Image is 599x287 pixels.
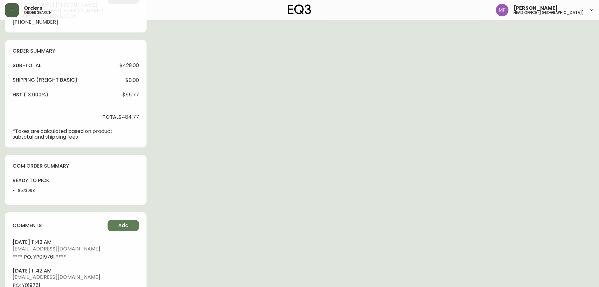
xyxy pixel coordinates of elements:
[13,222,42,229] h4: comments
[108,220,139,231] button: Add
[13,239,139,246] h4: [DATE] 11:42 am
[13,163,139,169] h4: com order summary
[13,246,139,252] span: [EMAIL_ADDRESS][DOMAIN_NAME]
[18,188,50,193] li: 8573098
[13,177,50,184] h4: ready to pick
[24,11,52,14] h5: order search
[13,19,105,25] span: [PHONE_NUMBER]
[13,48,139,55] h4: order summary
[103,114,119,121] h4: total
[513,6,558,11] span: [PERSON_NAME]
[13,91,48,98] h4: hst (13.000%)
[13,274,139,280] span: [EMAIL_ADDRESS][DOMAIN_NAME]
[119,63,139,68] span: $429.00
[513,11,584,14] h5: head office ([GEOGRAPHIC_DATA])
[122,92,139,98] span: $55.77
[13,129,119,140] p: *Taxes are calculated based on product subtotal and shipping fees
[13,267,139,274] h4: [DATE] 11:42 am
[13,62,41,69] h4: sub-total
[288,4,311,14] img: logo
[13,77,78,83] h4: Shipping ( Freight Basic )
[125,77,139,83] span: $0.00
[119,114,139,120] span: $484.77
[118,222,129,229] span: Add
[24,6,42,11] span: Orders
[496,4,508,16] img: 91cf6c4ea787f0dec862db02e33d59b3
